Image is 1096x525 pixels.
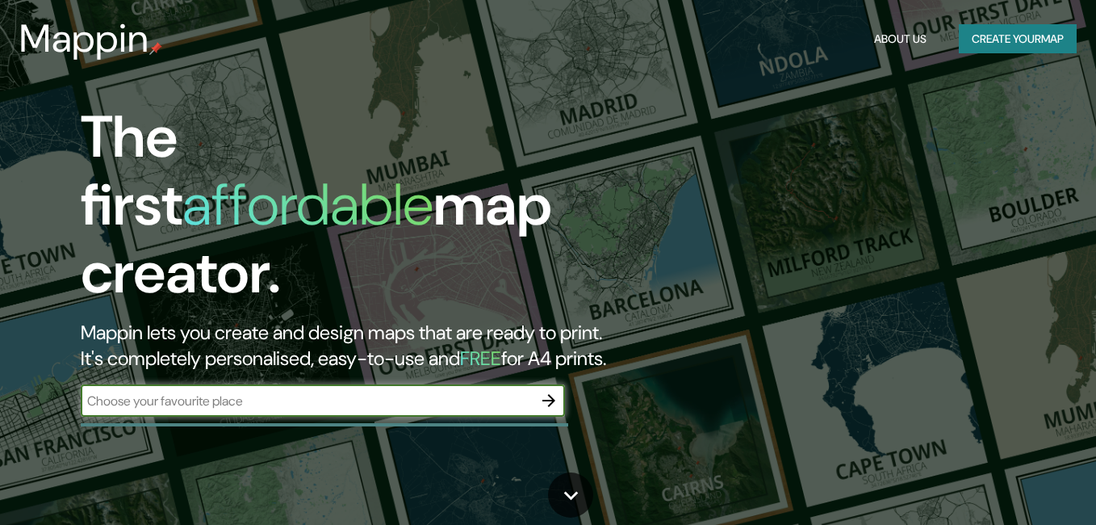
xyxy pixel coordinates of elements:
[868,24,933,54] button: About Us
[959,24,1077,54] button: Create yourmap
[81,320,629,372] h2: Mappin lets you create and design maps that are ready to print. It's completely personalised, eas...
[149,42,162,55] img: mappin-pin
[460,346,501,371] h5: FREE
[81,392,533,410] input: Choose your favourite place
[81,103,629,320] h1: The first map creator.
[182,167,433,242] h1: affordable
[19,16,149,61] h3: Mappin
